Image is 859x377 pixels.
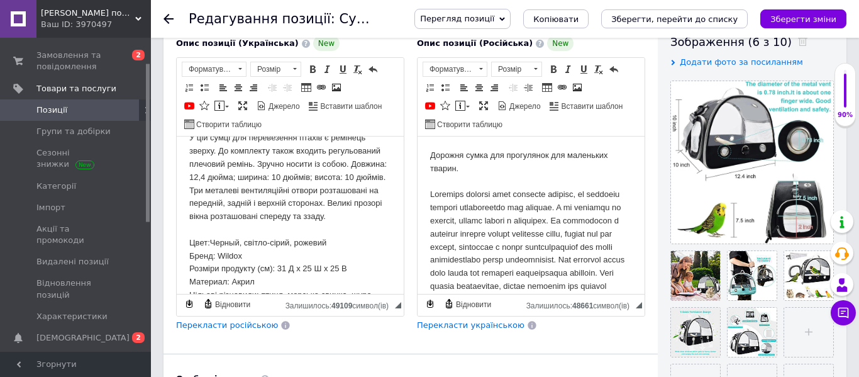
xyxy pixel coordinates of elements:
span: Форматування [182,62,234,76]
a: По лівому краю [216,81,230,94]
span: Перекласти російською [176,320,278,330]
a: Повернути (Ctrl+Z) [607,62,621,76]
i: Зберегти, перейти до списку [611,14,738,24]
a: Відновити [442,297,493,311]
a: Жирний (Ctrl+B) [546,62,560,76]
a: Додати відео з YouTube [182,99,196,113]
a: Вставити іконку [438,99,452,113]
div: Кiлькiсть символiв [285,298,395,310]
a: Курсив (Ctrl+I) [562,62,575,76]
a: Вставити іконку [197,99,211,113]
span: Магазин подарунків [41,8,135,19]
span: New [547,36,574,51]
span: New [313,36,340,51]
button: Копіювати [523,9,589,28]
span: [DEMOGRAPHIC_DATA] [36,332,130,344]
div: Зображення (6 з 10) [670,34,834,50]
span: Групи та добірки [36,126,111,137]
div: 90% Якість заповнення [834,63,856,127]
div: Ваш ID: 3970497 [41,19,151,30]
span: Відновлення позицій [36,278,116,300]
span: Перегляд позиції [420,14,494,23]
span: Товари та послуги [36,83,116,94]
span: Розмір [492,62,529,76]
a: Вставити/видалити маркований список [197,81,211,94]
a: Вставити/Редагувати посилання (Ctrl+L) [314,81,328,94]
a: Таблиця [299,81,313,94]
a: Додати відео з YouTube [423,99,437,113]
a: Створити таблицю [182,117,263,131]
a: Вставити повідомлення [453,99,472,113]
a: Збільшити відступ [280,81,294,94]
a: Зображення [330,81,343,94]
a: Розмір [491,62,542,77]
span: Створити таблицю [194,120,262,130]
span: Джерело [507,101,541,112]
span: Акції та промокоди [36,223,116,246]
span: Вставити шаблон [560,101,623,112]
button: Зберегти, перейти до списку [601,9,748,28]
span: Опис позиції (Російська) [417,38,533,48]
a: Форматування [182,62,247,77]
a: Підкреслений (Ctrl+U) [577,62,590,76]
span: Характеристики [36,311,108,322]
span: Відновити [454,300,491,310]
a: По правому краю [247,81,260,94]
div: Кiлькiсть символiв [526,298,636,310]
span: Додати фото за посиланням [680,57,803,67]
span: Джерело [267,101,300,112]
a: Зменшити відступ [265,81,279,94]
div: 90% [835,111,855,120]
a: Жирний (Ctrl+B) [306,62,319,76]
a: Зображення [570,81,584,94]
a: Вставити шаблон [307,99,384,113]
a: По центру [472,81,486,94]
a: Максимізувати [477,99,490,113]
span: Відновити [213,300,250,310]
a: Зробити резервну копію зараз [423,297,437,311]
span: Імпорт [36,202,65,213]
span: 2 [132,50,145,60]
span: Позиції [36,104,67,116]
iframe: Редактор, 76AB5CBA-4D45-44B7-A3FE-0C3EC6F93E9E [418,137,645,294]
a: Підкреслений (Ctrl+U) [336,62,350,76]
span: Сезонні знижки [36,147,116,170]
a: По центру [231,81,245,94]
span: Розмір [251,62,289,76]
a: По лівому краю [457,81,471,94]
a: Збільшити відступ [521,81,535,94]
span: 49109 [331,301,352,310]
a: Максимізувати [236,99,250,113]
a: Вставити/Редагувати посилання (Ctrl+L) [555,81,569,94]
span: Замовлення та повідомлення [36,50,116,72]
a: Видалити форматування [592,62,606,76]
a: Відновити [201,297,252,311]
a: Зменшити відступ [506,81,520,94]
span: 2 [132,332,145,343]
a: Вставити/видалити маркований список [438,81,452,94]
span: 48661 [572,301,593,310]
div: Повернутися назад [163,14,174,24]
span: Створити таблицю [435,120,502,130]
a: Форматування [423,62,487,77]
a: Зробити резервну копію зараз [182,297,196,311]
a: Джерело [255,99,302,113]
a: Таблиця [540,81,554,94]
a: Курсив (Ctrl+I) [321,62,335,76]
a: Вставити/видалити нумерований список [423,81,437,94]
button: Зберегти зміни [760,9,846,28]
span: Перекласти українською [417,320,524,330]
span: Опис позиції (Українська) [176,38,299,48]
span: Вставити шаблон [319,101,382,112]
span: Копіювати [533,14,579,24]
a: Джерело [496,99,543,113]
span: Потягніть для зміни розмірів [636,302,642,308]
a: Повернути (Ctrl+Z) [366,62,380,76]
a: Створити таблицю [423,117,504,131]
span: Категорії [36,181,76,192]
button: Чат з покупцем [831,300,856,325]
a: Вставити повідомлення [213,99,231,113]
a: Видалити форматування [351,62,365,76]
span: Видалені позиції [36,256,109,267]
a: Вставити/видалити нумерований список [182,81,196,94]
